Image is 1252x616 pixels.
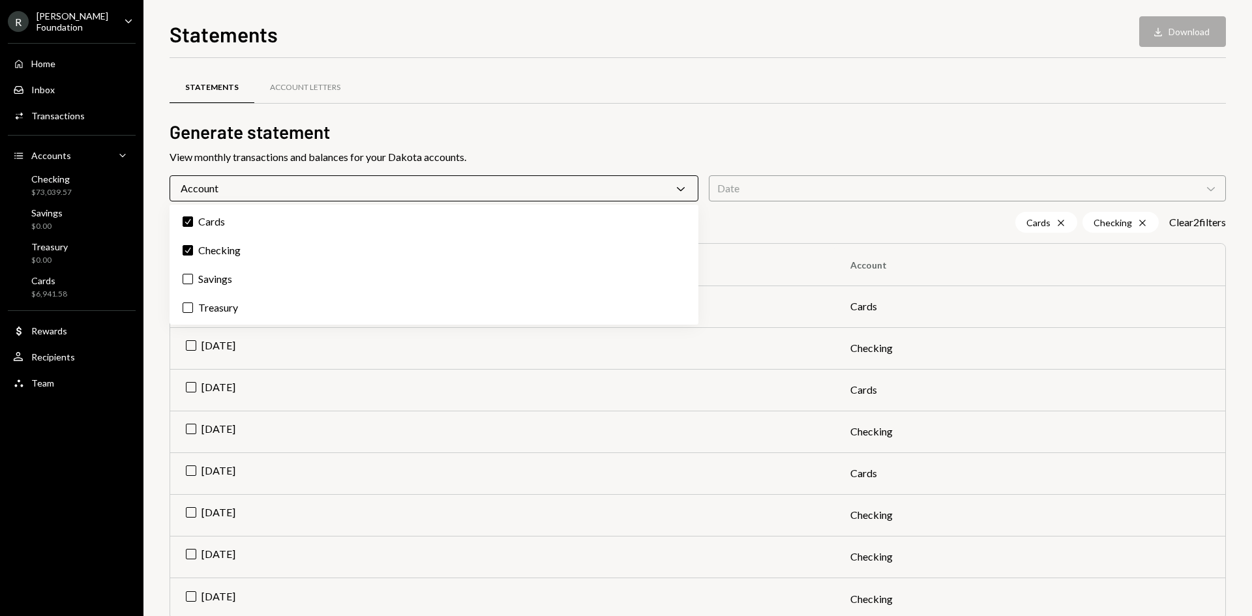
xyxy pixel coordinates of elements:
td: Cards [835,452,1225,494]
div: $73,039.57 [31,187,72,198]
a: Rewards [8,319,136,342]
td: Checking [835,536,1225,578]
a: Treasury$0.00 [8,237,136,269]
td: Cards [835,369,1225,411]
h1: Statements [170,21,278,47]
td: Checking [835,411,1225,452]
button: Cards [183,216,193,227]
a: Checking$73,039.57 [8,169,136,201]
div: View monthly transactions and balances for your Dakota accounts. [170,149,1226,165]
div: Account [170,175,698,201]
div: $0.00 [31,255,68,266]
div: Checking [31,173,72,184]
div: Statements [185,82,239,93]
a: Statements [170,71,254,104]
button: Treasury [183,302,193,313]
a: Cards$6,941.58 [8,271,136,302]
label: Savings [175,267,693,291]
div: Savings [31,207,63,218]
div: Inbox [31,84,55,95]
div: Transactions [31,110,85,121]
a: Savings$0.00 [8,203,136,235]
div: R [8,11,29,32]
label: Checking [175,239,693,262]
div: Checking [1082,212,1159,233]
button: Clear2filters [1169,216,1226,229]
div: Home [31,58,55,69]
div: Date [709,175,1226,201]
a: Account Letters [254,71,356,104]
label: Cards [175,210,693,233]
div: [PERSON_NAME] Foundation [37,10,113,33]
div: Treasury [31,241,68,252]
div: Rewards [31,325,67,336]
td: Checking [835,327,1225,369]
td: Checking [835,494,1225,536]
div: Account Letters [270,82,340,93]
h2: Generate statement [170,119,1226,145]
button: Checking [183,245,193,256]
div: Accounts [31,150,71,161]
th: Account [835,244,1225,286]
div: $0.00 [31,221,63,232]
a: Recipients [8,345,136,368]
label: Treasury [175,296,693,319]
div: Team [31,377,54,389]
div: Cards [1015,212,1077,233]
td: Cards [835,286,1225,327]
a: Transactions [8,104,136,127]
div: Cards [31,275,67,286]
div: Recipients [31,351,75,362]
div: $6,941.58 [31,289,67,300]
a: Inbox [8,78,136,101]
a: Home [8,51,136,75]
button: Savings [183,274,193,284]
a: Team [8,371,136,394]
a: Accounts [8,143,136,167]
